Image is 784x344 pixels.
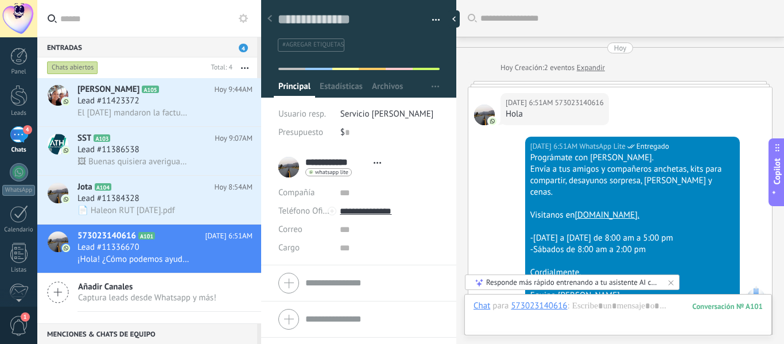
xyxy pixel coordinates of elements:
[47,61,98,75] div: Chats abiertos
[278,123,332,142] div: Presupuesto
[23,125,32,134] span: 4
[278,202,331,221] button: Teléfono Oficina
[2,68,36,76] div: Panel
[94,134,110,142] span: A103
[372,81,403,98] span: Archivos
[278,105,332,123] div: Usuario resp.
[692,302,763,311] div: 101
[78,292,216,303] span: Captura leads desde Whatsapp y más!
[37,37,257,57] div: Entradas
[37,127,261,175] a: avatariconSSTA103Hoy 9:07AMLead #11386538🖼 Buenas quisiera averiguar por este desayuno
[448,10,460,28] div: Ocultar
[278,221,302,239] button: Correo
[340,109,433,119] span: Servicio [PERSON_NAME]
[77,133,91,144] span: SST
[530,152,735,164] div: Prográmate con [PERSON_NAME].
[77,254,189,265] span: ¡Hola! ¿Cómo podemos ayudarte?
[207,62,232,74] div: Total: 4
[2,146,36,154] div: Chats
[577,62,605,74] a: Expandir
[142,86,158,93] span: A105
[215,133,253,144] span: Hoy 9:07AM
[62,98,70,106] img: icon
[568,300,569,312] span: :
[500,62,515,74] div: Hoy
[62,195,70,203] img: icon
[77,230,136,242] span: 573023140616
[488,117,496,125] img: com.amocrm.amocrmwa.svg
[2,226,36,234] div: Calendario
[530,164,735,198] div: Envía a tus amigos y compañeros anchetas, kits para compartir, desayunos sorpresa, [PERSON_NAME] ...
[771,158,783,184] span: Copilot
[77,107,189,118] span: El [DATE] mandaron la factura a la Asociación?
[530,233,735,244] div: -[DATE] a [DATE] de 8:00 am a 5:00 pm
[37,78,261,126] a: avataricon[PERSON_NAME]A105Hoy 9:44AMLead #11423372El [DATE] mandaron la factura a la Asociación?
[530,141,580,152] div: [DATE] 6:51AM
[77,242,139,253] span: Lead #11336670
[232,57,257,78] button: Más
[78,281,216,292] span: Añadir Canales
[138,232,155,239] span: A101
[278,184,331,202] div: Compañía
[278,224,302,235] span: Correo
[278,243,300,252] span: Cargo
[21,312,30,322] span: 1
[95,183,111,191] span: A104
[500,62,605,74] div: Creación:
[62,146,70,154] img: icon
[530,267,735,279] div: Cordialmente,
[530,210,735,221] div: Visitanos en
[278,81,311,98] span: Principal
[205,230,253,242] span: [DATE] 6:51AM
[474,105,495,125] span: 573023140616
[511,300,567,311] div: 573023140616
[278,206,338,217] span: Teléfono Oficina
[544,62,575,74] span: 2 eventos
[340,123,440,142] div: $
[239,44,248,52] span: 4
[77,156,189,167] span: 🖼 Buenas quisiera averiguar por este desayuno
[486,277,659,287] div: Responde más rápido entrenando a tu asistente AI con tus fuentes de datos
[77,205,175,216] span: 📄 Haleon RUT [DATE].pdf
[278,127,323,138] span: Presupuesto
[77,144,139,156] span: Lead #11386538
[37,323,257,344] div: Menciones & Chats de equipo
[530,244,735,256] div: -Sábados de 8:00 am a 2:00 pm
[575,210,639,221] a: [DOMAIN_NAME].
[506,97,555,109] div: [DATE] 6:51AM
[77,181,92,193] span: Jota
[579,141,625,152] span: WhatsApp Lite
[214,84,253,95] span: Hoy 9:44AM
[62,244,70,252] img: icon
[2,185,35,196] div: WhatsApp
[555,97,604,109] span: 573023140616
[530,290,735,302] div: Equipo [PERSON_NAME]
[320,81,363,98] span: Estadísticas
[2,266,36,274] div: Listas
[492,300,509,312] span: para
[37,176,261,224] a: avatariconJotaA104Hoy 8:54AMLead #11384328📄 Haleon RUT [DATE].pdf
[77,95,139,107] span: Lead #11423372
[506,109,604,120] div: Hola
[282,41,344,49] span: #agregar etiquetas
[77,84,139,95] span: [PERSON_NAME]
[315,169,348,175] span: whatsapp lite
[278,239,331,257] div: Cargo
[278,109,326,119] span: Usuario resp.
[77,193,139,204] span: Lead #11384328
[214,181,253,193] span: Hoy 8:54AM
[2,110,36,117] div: Leads
[614,42,627,53] div: Hoy
[37,225,261,273] a: avataricon573023140616A101[DATE] 6:51AMLead #11336670¡Hola! ¿Cómo podemos ayudarte?
[636,141,669,152] span: Entregado
[746,286,766,307] span: WhatsApp Lite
